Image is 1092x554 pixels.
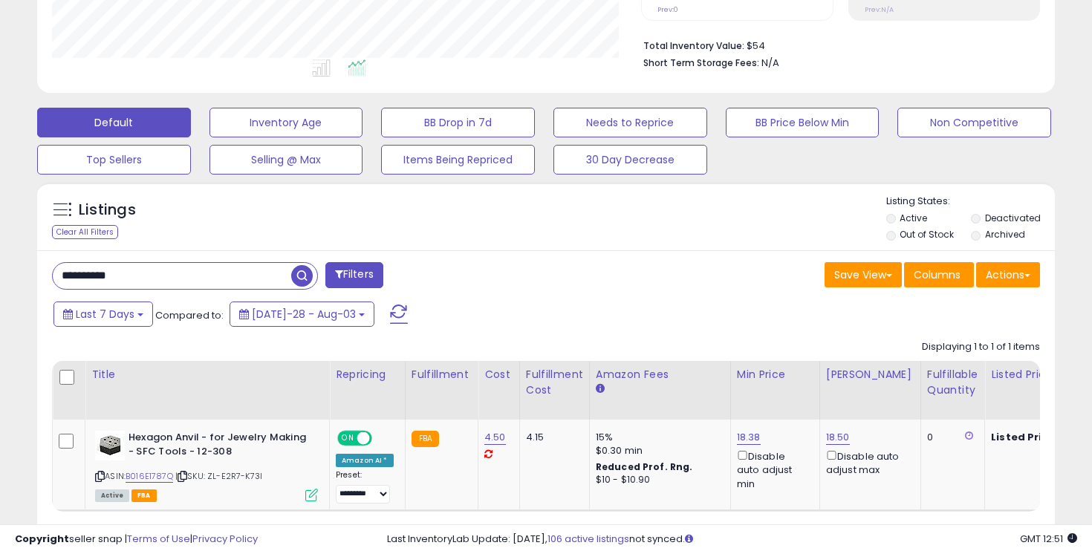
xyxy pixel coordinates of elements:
label: Out of Stock [900,228,954,241]
div: [PERSON_NAME] [826,367,914,382]
a: B016E1787Q [126,470,173,483]
a: 18.38 [737,430,761,445]
div: Repricing [336,367,399,382]
div: 4.15 [526,431,578,444]
span: N/A [761,56,779,70]
button: Actions [976,262,1040,287]
div: Preset: [336,470,394,504]
a: 106 active listings [547,532,629,546]
div: 15% [596,431,719,444]
div: Clear All Filters [52,225,118,239]
small: Amazon Fees. [596,382,605,396]
a: 4.50 [484,430,506,445]
a: Privacy Policy [192,532,258,546]
b: Hexagon Anvil - for Jewelry Making - SFC Tools - 12-308 [129,431,309,462]
li: $54 [643,36,1029,53]
div: Disable auto adjust max [826,448,909,477]
span: | SKU: ZL-E2R7-K73I [175,470,262,482]
small: Prev: 0 [657,5,678,14]
div: Min Price [737,367,813,382]
b: Listed Price: [991,430,1059,444]
span: OFF [370,432,394,445]
b: Total Inventory Value: [643,39,744,52]
span: Columns [914,267,961,282]
button: Last 7 Days [53,302,153,327]
button: Save View [825,262,902,287]
div: Displaying 1 to 1 of 1 items [922,340,1040,354]
div: 0 [927,431,973,444]
img: 41usCCJBK+L._SL40_.jpg [95,431,125,460]
button: Columns [904,262,974,287]
button: Needs to Reprice [553,108,707,137]
button: Top Sellers [37,145,191,175]
div: Amazon Fees [596,367,724,382]
span: FBA [131,489,157,502]
button: Items Being Repriced [381,145,535,175]
span: All listings currently available for purchase on Amazon [95,489,129,502]
label: Deactivated [985,212,1041,224]
button: BB Price Below Min [726,108,880,137]
button: [DATE]-28 - Aug-03 [230,302,374,327]
small: Prev: N/A [865,5,894,14]
div: Fulfillable Quantity [927,367,978,398]
small: FBA [412,431,439,447]
div: Title [91,367,323,382]
button: 30 Day Decrease [553,145,707,175]
button: Default [37,108,191,137]
h5: Listings [79,200,136,221]
span: ON [339,432,357,445]
div: Fulfillment Cost [526,367,583,398]
span: Last 7 Days [76,307,134,322]
strong: Copyright [15,532,69,546]
a: Terms of Use [127,532,190,546]
button: BB Drop in 7d [381,108,535,137]
div: $10 - $10.90 [596,474,719,486]
button: Selling @ Max [209,145,363,175]
div: ASIN: [95,431,318,500]
div: seller snap | | [15,532,258,547]
a: 18.50 [826,430,850,445]
div: Amazon AI * [336,454,394,467]
button: Inventory Age [209,108,363,137]
button: Filters [325,262,383,288]
button: Non Competitive [897,108,1051,137]
div: Fulfillment [412,367,472,382]
label: Active [900,212,927,224]
p: Listing States: [886,195,1056,209]
div: Last InventoryLab Update: [DATE], not synced. [387,532,1078,547]
div: $0.30 min [596,444,719,457]
b: Short Term Storage Fees: [643,56,759,69]
span: [DATE]-28 - Aug-03 [252,307,356,322]
span: Compared to: [155,308,224,322]
div: Cost [484,367,513,382]
div: Disable auto adjust min [737,448,808,491]
b: Reduced Prof. Rng. [596,460,693,473]
span: 2025-08-11 12:51 GMT [1020,532,1077,546]
label: Archived [985,228,1025,241]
